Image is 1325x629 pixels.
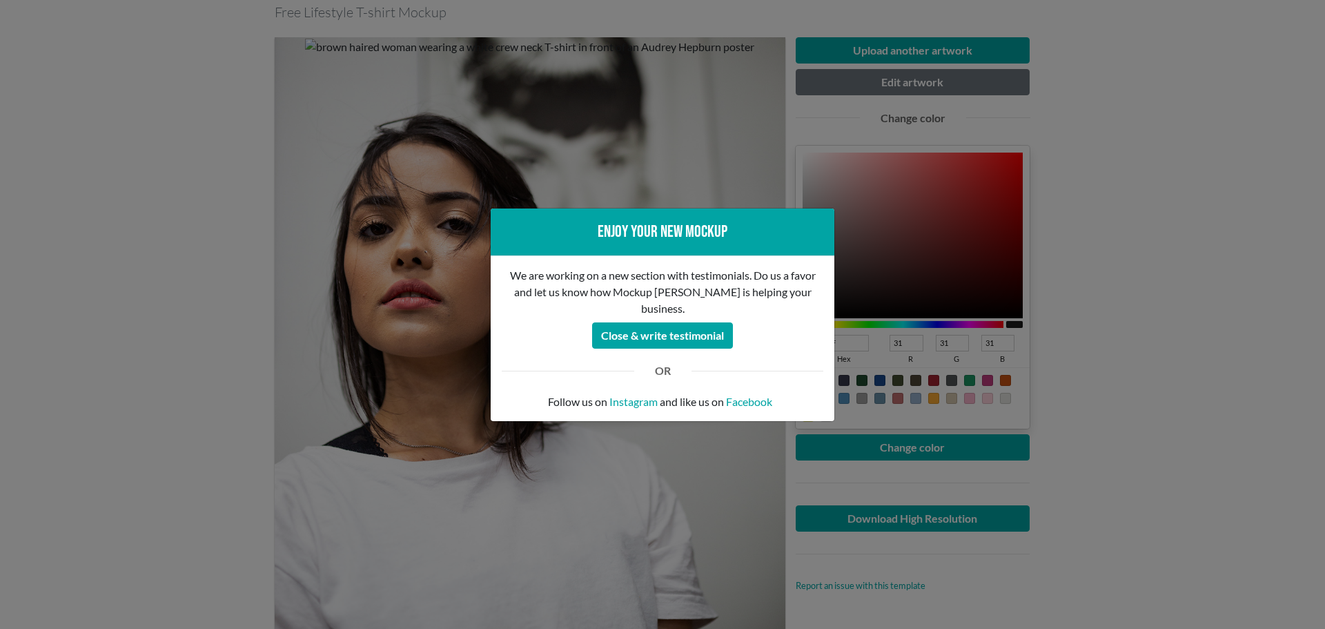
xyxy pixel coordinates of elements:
button: Close & write testimonial [592,322,733,349]
p: We are working on a new section with testimonials. Do us a favor and let us know how Mockup [PERS... [502,267,823,317]
div: Enjoy your new mockup [502,220,823,244]
a: Facebook [726,394,772,410]
a: Close & write testimonial [592,325,733,338]
div: OR [645,362,681,379]
p: Follow us on and like us on [502,394,823,410]
a: Instagram [609,394,658,410]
